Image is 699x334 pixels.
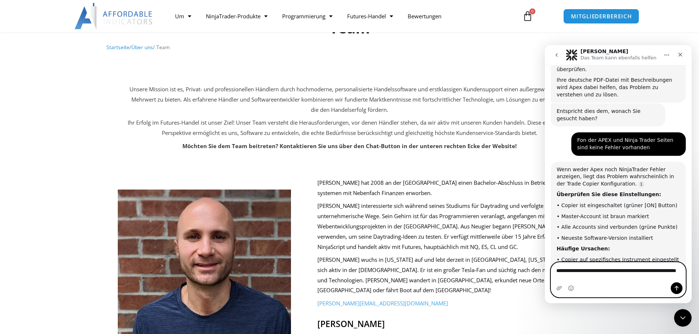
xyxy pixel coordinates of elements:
[74,3,153,29] img: LogoAI | Erschwingliche Indikatoren – NinjaTrader
[12,179,135,186] div: • Alle Accounts sind verbunden (grüne Punkte)
[206,12,261,20] font: NinjaTrader-Produkte
[545,45,692,303] iframe: Intercom-Live-Chat
[175,12,184,20] font: Um
[317,256,590,294] font: [PERSON_NAME] wuchs in [US_STATE] auf und lebt derzeit in [GEOGRAPHIC_DATA], [US_STATE]. Er engag...
[12,157,135,164] div: • Copier ist eingeschaltet (grüner [ON] Button)
[182,142,517,150] font: Möchten Sie dem Team beitreten? Kontaktieren Sie uns über den Chat-Button in der unteren rechten ...
[153,44,170,51] font: / Team
[347,12,386,20] font: Futures-Handel
[563,9,639,24] a: MITGLIEDERBEREICH
[12,211,135,219] div: • Copier auf spezifisches Instrument eingestellt
[6,117,141,263] div: Solomon sagt…
[12,168,135,175] div: • Master-Account ist braun markiert
[128,119,572,136] font: Ihr Erfolg im Futures-Handel ist unser Ziel! Unser Team versteht die Herausforderungen, vor denen...
[168,8,514,25] nav: Speisekarte
[571,12,631,20] font: MITGLIEDERBEREICH
[674,309,692,327] iframe: Intercom-Live-Chat
[168,8,199,25] a: Um
[106,44,130,51] a: Startseite
[12,121,135,143] div: Wenn weder Apex noch NinjaTrader Fehler anzeigen, liegt das Problem wahrscheinlich in der Trade C...
[126,237,138,249] button: Sende eine Nachricht…
[340,8,400,25] a: Futures-Handel
[12,190,135,197] div: • Neueste Software-Version installiert
[199,8,275,25] a: NinjaTrader-Produkte
[131,44,153,51] a: Über uns
[6,117,141,263] div: Wenn weder Apex noch NinjaTrader Fehler anzeigen, liegt das Problem wahrscheinlich in der Trade C...
[6,217,141,237] textarea: Nachricht senden...
[12,201,65,206] b: Häufige Ursachen:
[408,12,441,20] font: Bewertungen
[275,8,340,25] a: Programmierung
[317,318,385,330] font: [PERSON_NAME]
[511,5,544,27] a: 0
[317,179,580,197] font: [PERSON_NAME] hat 2008 an der [GEOGRAPHIC_DATA] einen Bachelor-Abschluss in Betriebswirtschaft/-s...
[130,85,569,113] font: Unsere Mission ist es, Privat- und professionellen Händlern durch hochmoderne, personalisierte Ha...
[400,8,449,25] a: Bewertungen
[11,240,17,246] button: Anhang hochladen
[531,8,534,14] font: 0
[282,12,325,20] font: Programmierung
[94,136,99,142] a: Source reference 135036384:
[317,202,595,250] font: [PERSON_NAME] interessierte sich während seines Studiums für Daytrading und verfolgte verschieden...
[106,43,593,52] nav: Brotkrümel
[317,300,448,307] a: [PERSON_NAME][EMAIL_ADDRESS][DOMAIN_NAME]
[12,146,116,152] b: Überprüfen Sie diese Einstellungen:
[23,240,29,246] button: Emoji-Auswahl
[130,44,131,51] font: /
